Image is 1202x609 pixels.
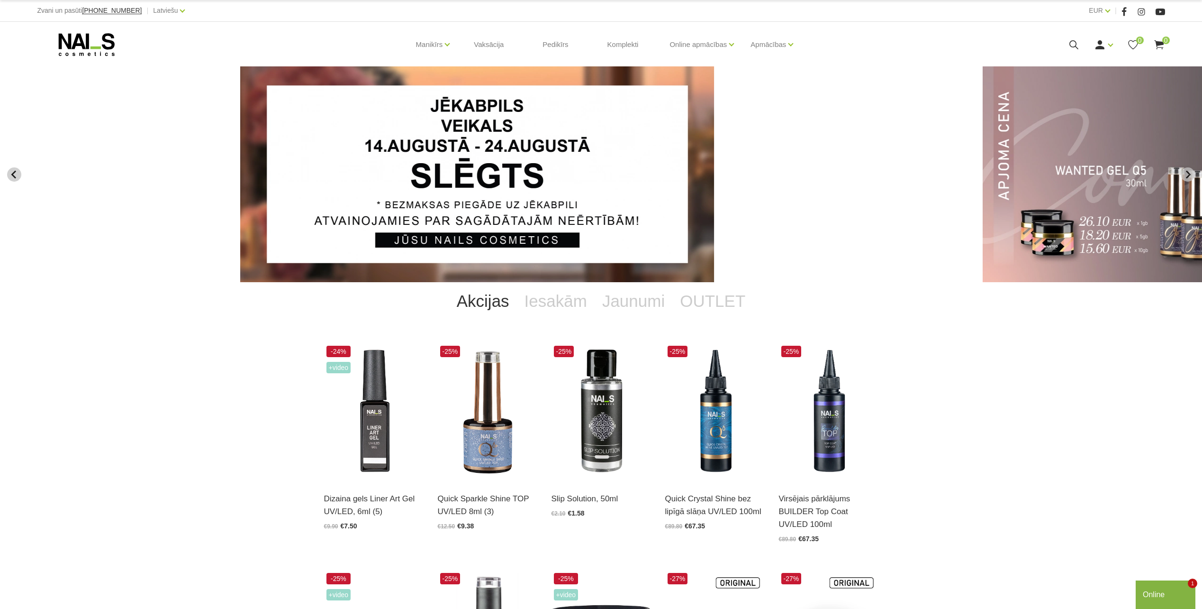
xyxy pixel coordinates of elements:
a: Manikīrs [416,26,443,64]
span: €67.35 [685,522,705,530]
span: +Video [326,362,351,373]
span: €9.38 [457,522,474,530]
a: Online apmācības [669,26,727,64]
span: -25% [440,573,461,584]
span: -27% [781,573,802,584]
span: €89.80 [665,523,683,530]
iframe: chat widget [1136,579,1197,609]
a: [PHONE_NUMBER] [82,7,142,14]
a: 0 [1127,39,1139,51]
a: Pedikīrs [535,22,576,67]
a: Quick Sparkle Shine TOP UV/LED 8ml (3) [438,492,537,518]
a: Iesakām [517,282,595,320]
a: Slip Solution, 50ml [551,492,651,505]
img: Builder Top virsējais pārklājums bez lipīgā slāņa gēllakas/gēla pārklājuma izlīdzināšanai un nost... [779,343,878,480]
button: Previous slide [7,167,21,182]
a: OUTLET [672,282,753,320]
a: 0 [1153,39,1165,51]
span: €9.90 [324,523,338,530]
span: €89.80 [779,536,796,543]
div: Zvani un pasūti [37,5,142,17]
span: €1.58 [568,509,585,517]
a: EUR [1089,5,1103,16]
span: €2.10 [551,510,566,517]
img: Virsējais pārklājums bez lipīgā slāņa ar mirdzuma efektu.Pieejami 3 veidi:* Starlight - ar smalkā... [438,343,537,480]
span: 0 [1136,37,1144,44]
span: | [1115,5,1117,17]
img: Virsējais pārklājums bez lipīgā slāņa un UV zilā pārklājuma. Nodrošina izcilu spīdumu manikīram l... [665,343,765,480]
a: Apmācības [750,26,786,64]
span: -25% [554,346,574,357]
span: -27% [668,573,688,584]
span: €7.50 [341,522,357,530]
a: Komplekti [600,22,646,67]
span: -24% [326,346,351,357]
a: Akcijas [449,282,517,320]
span: -25% [668,346,688,357]
a: Virsējais pārklājums BUILDER Top Coat UV/LED 100ml [779,492,878,531]
button: Next slide [1181,167,1195,182]
a: Dizaina gels Liner Art Gel UV/LED, 6ml (5) [324,492,424,518]
span: -25% [554,573,578,584]
a: Latviešu [153,5,178,16]
img: DUO SLIP SOLUTIONŠis produkts ir izveidots lietošanai kopā ar Akrigelu Duo.Slip Solution izlīdzin... [551,343,651,480]
a: Jaunumi [595,282,672,320]
img: Liner Art Gel - UV/LED dizaina gels smalku, vienmērīgu, pigmentētu līniju zīmēšanai.Lielisks palī... [324,343,424,480]
span: +Video [326,589,351,600]
span: 0 [1162,37,1170,44]
span: -25% [326,573,351,584]
span: +Video [554,589,578,600]
span: -25% [440,346,461,357]
span: | [146,5,148,17]
li: 3 of 13 [240,66,961,282]
span: €67.35 [798,535,819,543]
a: Vaksācija [466,22,511,67]
span: €12.50 [438,523,455,530]
a: Quick Crystal Shine bez lipīgā slāņa UV/LED 100ml [665,492,765,518]
span: -25% [781,346,802,357]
